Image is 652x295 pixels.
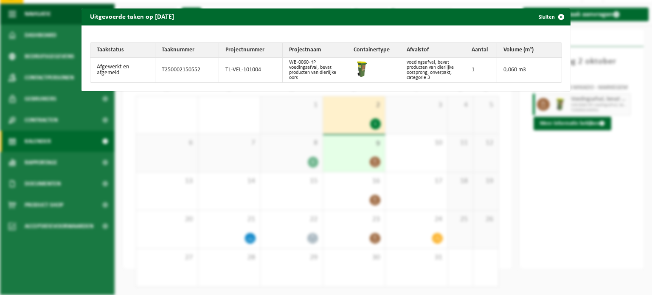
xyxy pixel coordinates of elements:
td: WB-0060-HP voedingsafval, bevat producten van dierlijke oors [283,58,348,82]
th: Taaknummer [155,43,219,58]
th: Projectnaam [283,43,348,58]
th: Aantal [465,43,497,58]
td: 1 [465,58,497,82]
th: Containertype [347,43,400,58]
th: Afvalstof [400,43,465,58]
img: WB-0060-HPE-GN-50 [354,61,371,78]
td: T250002150552 [155,58,219,82]
th: Taakstatus [90,43,155,58]
h2: Uitgevoerde taken op [DATE] [81,8,183,25]
th: Volume (m³) [497,43,562,58]
td: 0,060 m3 [497,58,562,82]
td: TL-VEL-101004 [219,58,283,82]
th: Projectnummer [219,43,283,58]
button: Sluiten [532,8,570,25]
td: voedingsafval, bevat producten van dierlijke oorsprong, onverpakt, categorie 3 [400,58,465,82]
td: Afgewerkt en afgemeld [90,58,155,82]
